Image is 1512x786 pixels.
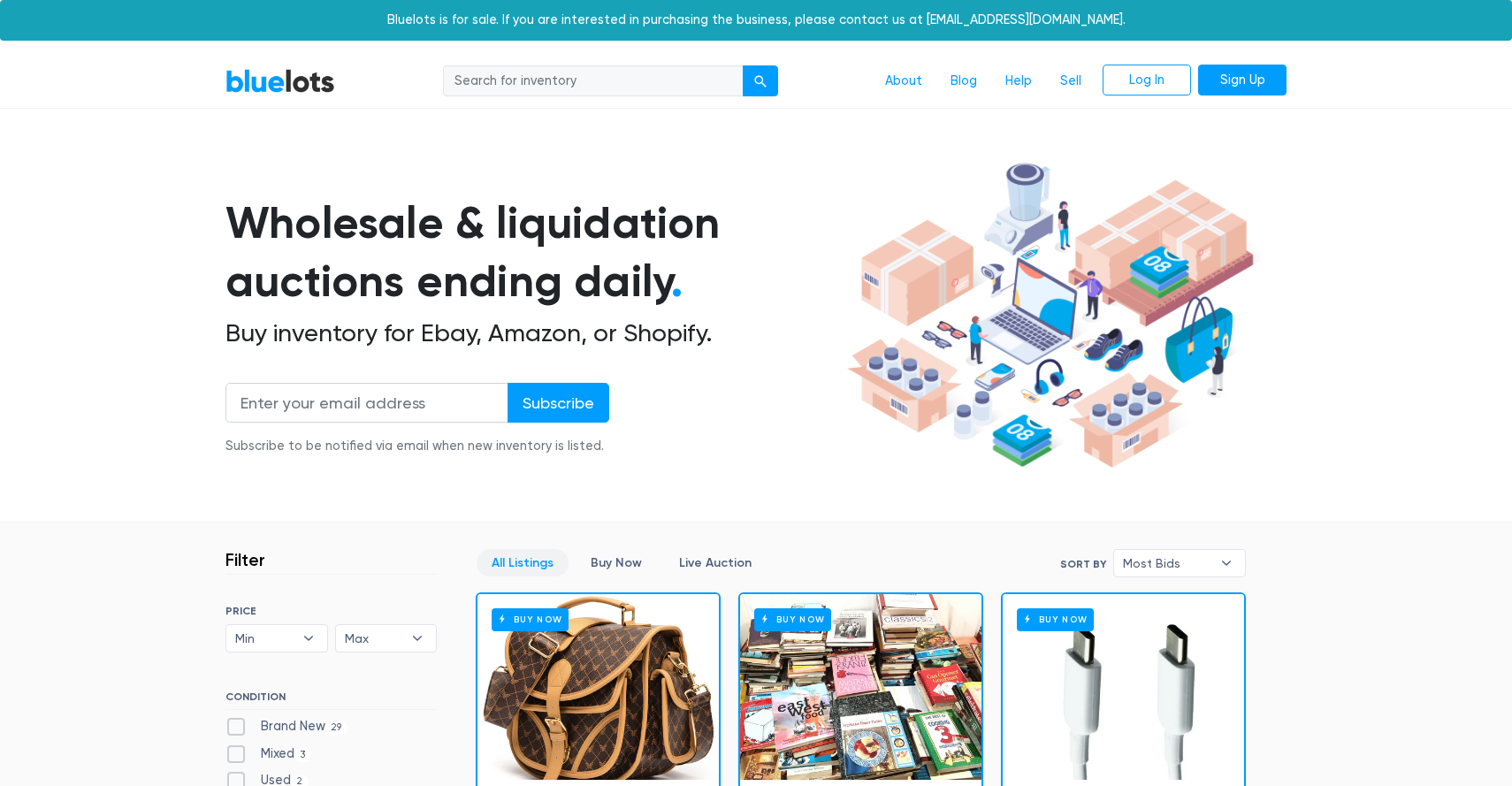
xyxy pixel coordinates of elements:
[477,549,569,576] a: All Listings
[754,608,831,630] h6: Buy Now
[871,65,936,98] a: About
[225,744,311,764] label: Mixed
[991,65,1046,98] a: Help
[492,608,569,630] h6: Buy Now
[345,625,403,652] span: Max
[508,383,609,423] input: Subscribe
[936,65,991,98] a: Blog
[225,194,841,311] h1: Wholesale & liquidation auctions ending daily
[443,65,744,97] input: Search for inventory
[1046,65,1096,98] a: Sell
[1123,550,1211,576] span: Most Bids
[225,437,609,456] div: Subscribe to be notified via email when new inventory is listed.
[225,318,841,348] h2: Buy inventory for Ebay, Amazon, or Shopify.
[294,748,311,762] span: 3
[235,625,294,652] span: Min
[225,68,335,94] a: BlueLots
[225,549,265,570] h3: Filter
[1003,594,1244,780] a: Buy Now
[1198,65,1287,96] a: Sign Up
[477,594,719,780] a: Buy Now
[841,155,1260,477] img: hero-ee84e7d0318cb26816c560f6b4441b76977f77a177738b4e94f68c95b2b83dbb.png
[664,549,767,576] a: Live Auction
[290,625,327,652] b: ▾
[325,721,347,735] span: 29
[225,691,437,710] h6: CONDITION
[1208,550,1245,576] b: ▾
[1017,608,1094,630] h6: Buy Now
[225,605,437,617] h6: PRICE
[1103,65,1191,96] a: Log In
[225,717,347,736] label: Brand New
[399,625,436,652] b: ▾
[740,594,981,780] a: Buy Now
[671,255,683,308] span: .
[1060,556,1106,572] label: Sort By
[576,549,657,576] a: Buy Now
[225,383,508,423] input: Enter your email address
